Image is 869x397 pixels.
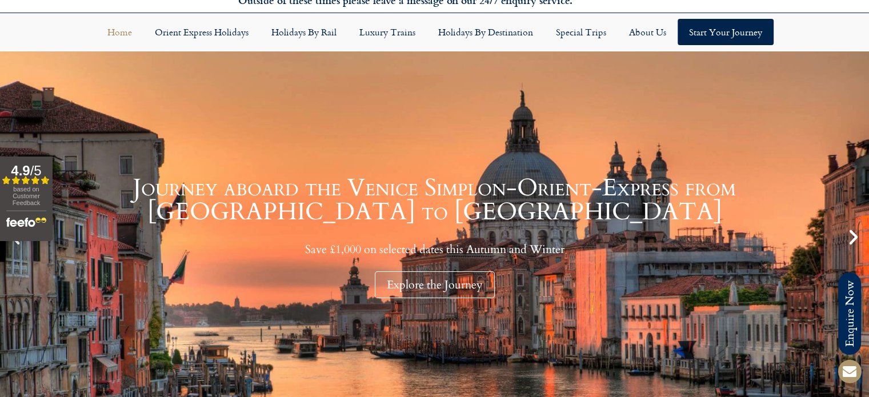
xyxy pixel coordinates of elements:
nav: Menu [6,19,863,45]
div: Next slide [844,227,863,247]
a: Luxury Trains [348,19,427,45]
a: Holidays by Destination [427,19,544,45]
a: Start your Journey [678,19,774,45]
p: Save £1,000 on selected dates this Autumn and Winter [29,242,840,256]
a: Home [96,19,143,45]
div: Explore the Journey [375,271,495,298]
a: Special Trips [544,19,618,45]
h1: Journey aboard the Venice Simplon-Orient-Express from [GEOGRAPHIC_DATA] to [GEOGRAPHIC_DATA] [29,176,840,224]
a: Holidays by Rail [260,19,348,45]
a: Orient Express Holidays [143,19,260,45]
a: About Us [618,19,678,45]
